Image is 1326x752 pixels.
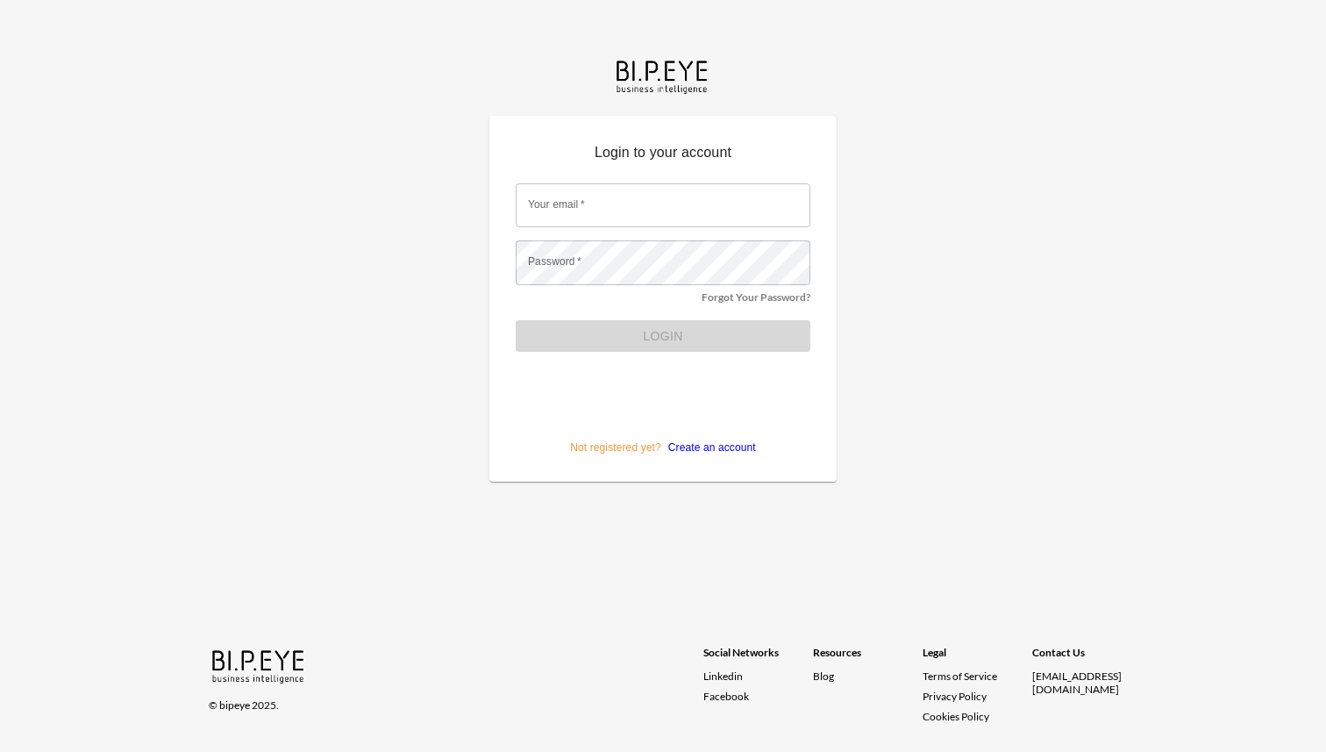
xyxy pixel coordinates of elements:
a: Terms of Service [923,670,1025,683]
div: Resources [813,646,923,670]
span: Facebook [703,690,749,703]
p: Login to your account [516,142,810,170]
a: Blog [813,670,834,683]
img: bipeye-logo [613,56,713,96]
div: Legal [923,646,1032,670]
div: [EMAIL_ADDRESS][DOMAIN_NAME] [1032,670,1142,696]
a: Facebook [703,690,813,703]
p: Not registered yet? [516,412,810,455]
div: Social Networks [703,646,813,670]
a: Cookies Policy [923,710,989,723]
a: Create an account [661,441,756,454]
img: bipeye-logo [209,646,310,685]
a: Forgot Your Password? [702,290,810,304]
a: Privacy Policy [923,690,987,703]
div: © bipeye 2025. [209,688,679,712]
a: Linkedin [703,670,813,683]
div: Contact Us [1032,646,1142,670]
span: Linkedin [703,670,743,683]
